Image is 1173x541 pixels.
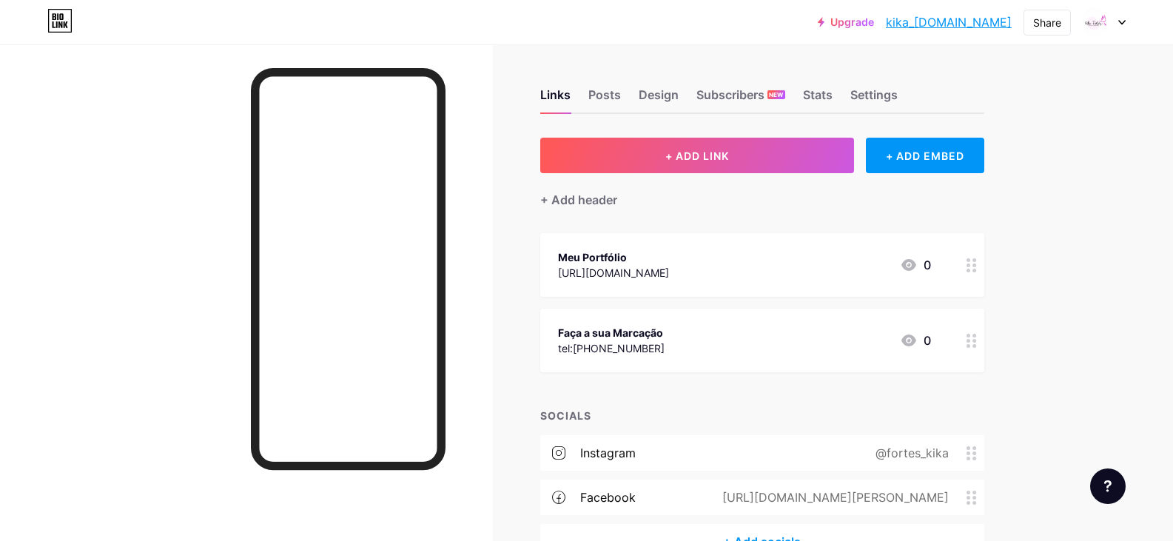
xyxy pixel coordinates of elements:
[558,325,665,340] div: Faça a sua Marcação
[852,444,967,462] div: @fortes_kika
[803,86,833,112] div: Stats
[818,16,874,28] a: Upgrade
[900,332,931,349] div: 0
[540,138,855,173] button: + ADD LINK
[886,13,1012,31] a: kika_[DOMAIN_NAME]
[558,265,669,280] div: [URL][DOMAIN_NAME]
[866,138,984,173] div: + ADD EMBED
[1082,8,1110,36] img: kika_fortes
[769,90,783,99] span: NEW
[850,86,898,112] div: Settings
[1033,15,1061,30] div: Share
[699,488,967,506] div: [URL][DOMAIN_NAME][PERSON_NAME]
[588,86,621,112] div: Posts
[540,86,571,112] div: Links
[540,408,984,423] div: SOCIALS
[696,86,785,112] div: Subscribers
[900,256,931,274] div: 0
[580,488,636,506] div: facebook
[540,191,617,209] div: + Add header
[665,149,729,162] span: + ADD LINK
[558,249,669,265] div: Meu Portfólio
[639,86,679,112] div: Design
[558,340,665,356] div: tel:[PHONE_NUMBER]
[580,444,636,462] div: instagram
